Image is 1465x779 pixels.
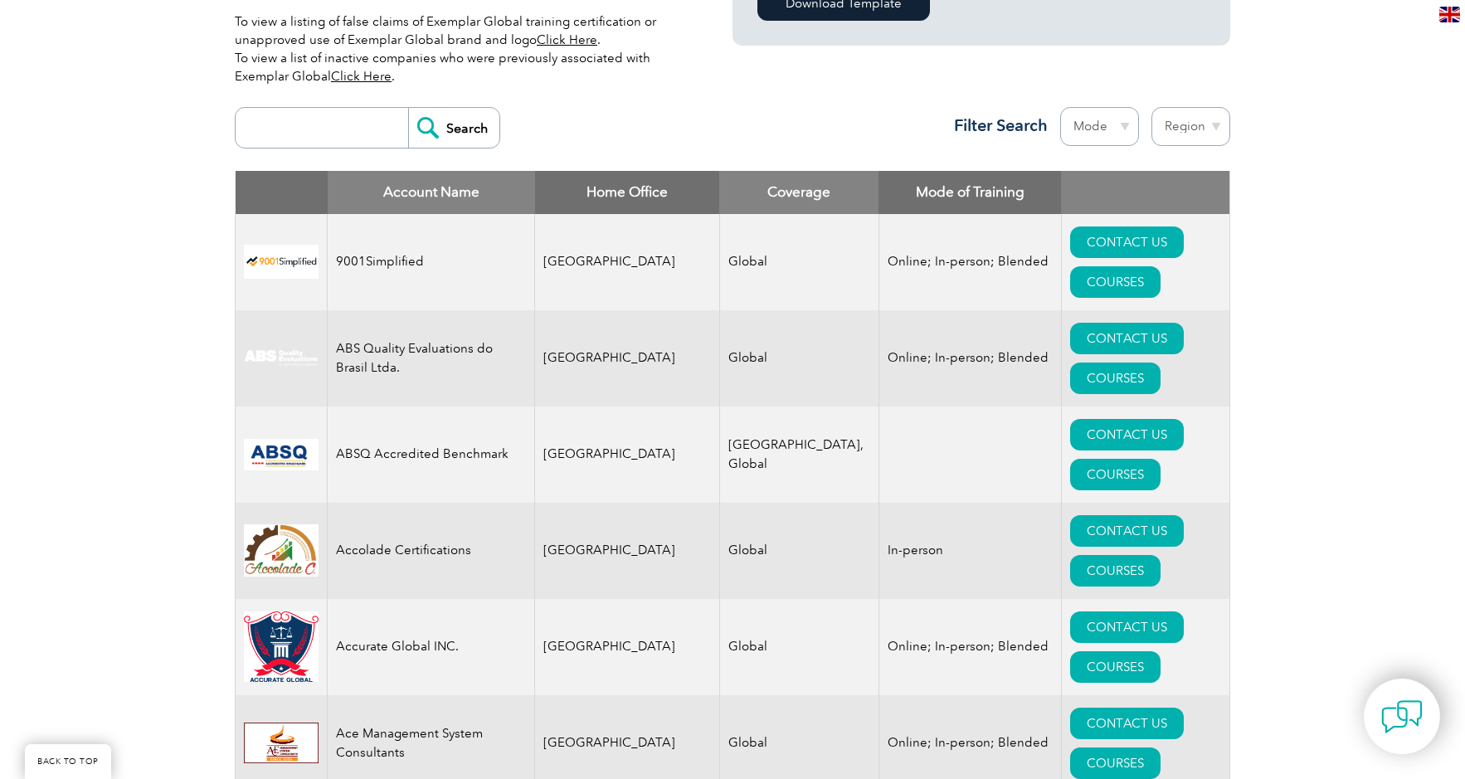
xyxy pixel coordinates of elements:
[535,214,720,310] td: [GEOGRAPHIC_DATA]
[328,214,535,310] td: 9001Simplified
[1439,7,1460,22] img: en
[328,407,535,503] td: ABSQ Accredited Benchmark
[244,524,319,577] img: 1a94dd1a-69dd-eb11-bacb-002248159486-logo.jpg
[535,503,720,599] td: [GEOGRAPHIC_DATA]
[719,503,879,599] td: Global
[719,310,879,407] td: Global
[331,69,392,84] a: Click Here
[244,439,319,470] img: cc24547b-a6e0-e911-a812-000d3a795b83-logo.png
[535,171,720,214] th: Home Office: activate to sort column ascending
[1070,419,1184,450] a: CONTACT US
[535,599,720,695] td: [GEOGRAPHIC_DATA]
[408,108,499,148] input: Search
[244,723,319,763] img: 306afd3c-0a77-ee11-8179-000d3ae1ac14-logo.jpg
[1070,708,1184,739] a: CONTACT US
[879,214,1061,310] td: Online; In-person; Blended
[879,599,1061,695] td: Online; In-person; Blended
[1070,266,1161,298] a: COURSES
[1070,515,1184,547] a: CONTACT US
[235,12,683,85] p: To view a listing of false claims of Exemplar Global training certification or unapproved use of ...
[719,171,879,214] th: Coverage: activate to sort column ascending
[328,310,535,407] td: ABS Quality Evaluations do Brasil Ltda.
[244,611,319,683] img: a034a1f6-3919-f011-998a-0022489685a1-logo.png
[944,115,1048,136] h3: Filter Search
[535,310,720,407] td: [GEOGRAPHIC_DATA]
[328,503,535,599] td: Accolade Certifications
[1070,363,1161,394] a: COURSES
[328,171,535,214] th: Account Name: activate to sort column descending
[719,214,879,310] td: Global
[879,503,1061,599] td: In-person
[1070,611,1184,643] a: CONTACT US
[1070,459,1161,490] a: COURSES
[879,310,1061,407] td: Online; In-person; Blended
[1070,555,1161,587] a: COURSES
[244,245,319,279] img: 37c9c059-616f-eb11-a812-002248153038-logo.png
[1061,171,1229,214] th: : activate to sort column ascending
[328,599,535,695] td: Accurate Global INC.
[244,349,319,368] img: c92924ac-d9bc-ea11-a814-000d3a79823d-logo.jpg
[25,744,111,779] a: BACK TO TOP
[537,32,597,47] a: Click Here
[1070,651,1161,683] a: COURSES
[879,171,1061,214] th: Mode of Training: activate to sort column ascending
[1381,696,1423,738] img: contact-chat.png
[1070,323,1184,354] a: CONTACT US
[1070,747,1161,779] a: COURSES
[535,407,720,503] td: [GEOGRAPHIC_DATA]
[719,407,879,503] td: [GEOGRAPHIC_DATA], Global
[1070,226,1184,258] a: CONTACT US
[719,599,879,695] td: Global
